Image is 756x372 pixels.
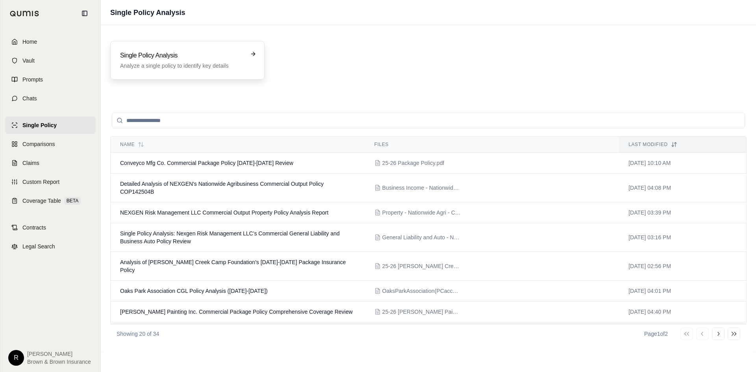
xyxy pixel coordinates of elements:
span: Chats [22,94,37,102]
div: Name [120,141,356,148]
span: Business Income - Nationwide Agri - COP142504B - Entered.pdf [382,184,461,192]
span: Claims [22,159,39,167]
span: Oaks Park Association CGL Policy Analysis (2025-2026) [120,288,268,294]
span: Roe Painting Inc. Commercial Package Policy Comprehensive Coverage Review [120,309,353,315]
div: Page 1 of 2 [644,330,668,338]
a: Coverage TableBETA [5,192,96,209]
span: Conveyco Mfg Co. Commercial Package Policy 2025-2026 Review [120,160,293,166]
span: Property - Nationwide Agri - COP142504A - Entered.pdf [382,209,461,217]
td: [DATE] 03:39 PM [619,202,746,223]
p: Analyze a single policy to identify key details [120,62,244,70]
span: 25-26 Package Policy.pdf [382,159,445,167]
span: Single Policy [22,121,57,129]
a: Custom Report [5,173,96,191]
span: Coverage Table [22,197,61,205]
button: Collapse sidebar [78,7,91,20]
span: General Liability and Auto - Nationwide Agri - CPP142504B - Entered.pdf [382,233,461,241]
a: Home [5,33,96,50]
span: Analysis of Gales Creek Camp Foundation's 2025-2026 Package Insurance Policy [120,259,346,273]
a: Contracts [5,219,96,236]
a: Legal Search [5,238,96,255]
span: BETA [64,197,81,205]
td: [DATE] 02:56 PM [619,252,746,281]
h3: Single Policy Analysis [120,51,244,60]
a: Vault [5,52,96,69]
div: Last modified [628,141,737,148]
span: Brown & Brown Insurance [27,358,91,366]
td: [DATE] 04:08 PM [619,174,746,202]
span: [PERSON_NAME] [27,350,91,358]
a: Prompts [5,71,96,88]
td: [DATE] 04:32 PM [619,322,746,343]
span: NEXGEN Risk Management LLC Commercial Output Property Policy Analysis Report [120,209,328,216]
td: [DATE] 03:16 PM [619,223,746,252]
td: [DATE] 04:40 PM [619,302,746,322]
span: Single Policy Analysis: Nexgen Risk Management LLC's Commercial General Liability and Business Au... [120,230,339,244]
a: Chats [5,90,96,107]
h1: Single Policy Analysis [110,7,185,18]
img: Qumis Logo [10,11,39,17]
span: Custom Report [22,178,59,186]
span: 25-26 Gales Creek Camp - Package Policy.pdf [382,262,461,270]
span: OaksParkAssociation(PCaccount)_POLCLNT_LIACOMM_05142025.pdf 2025 2026.pdf [382,287,461,295]
a: Comparisons [5,135,96,153]
span: Legal Search [22,242,55,250]
span: Contracts [22,224,46,231]
td: [DATE] 10:10 AM [619,153,746,174]
a: Claims [5,154,96,172]
span: Comparisons [22,140,55,148]
span: Prompts [22,76,43,83]
td: [DATE] 04:01 PM [619,281,746,302]
span: Home [22,38,37,46]
a: Single Policy [5,117,96,134]
div: R [8,350,24,366]
span: Detailed Analysis of NEXGEN's Nationwide Agribusiness Commercial Output Policy COP142504B [120,181,324,195]
span: 25-26 Roe Painting NV FULL PKG.pdf [382,308,461,316]
th: Files [365,137,619,153]
p: Showing 20 of 34 [117,330,159,338]
span: Vault [22,57,35,65]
